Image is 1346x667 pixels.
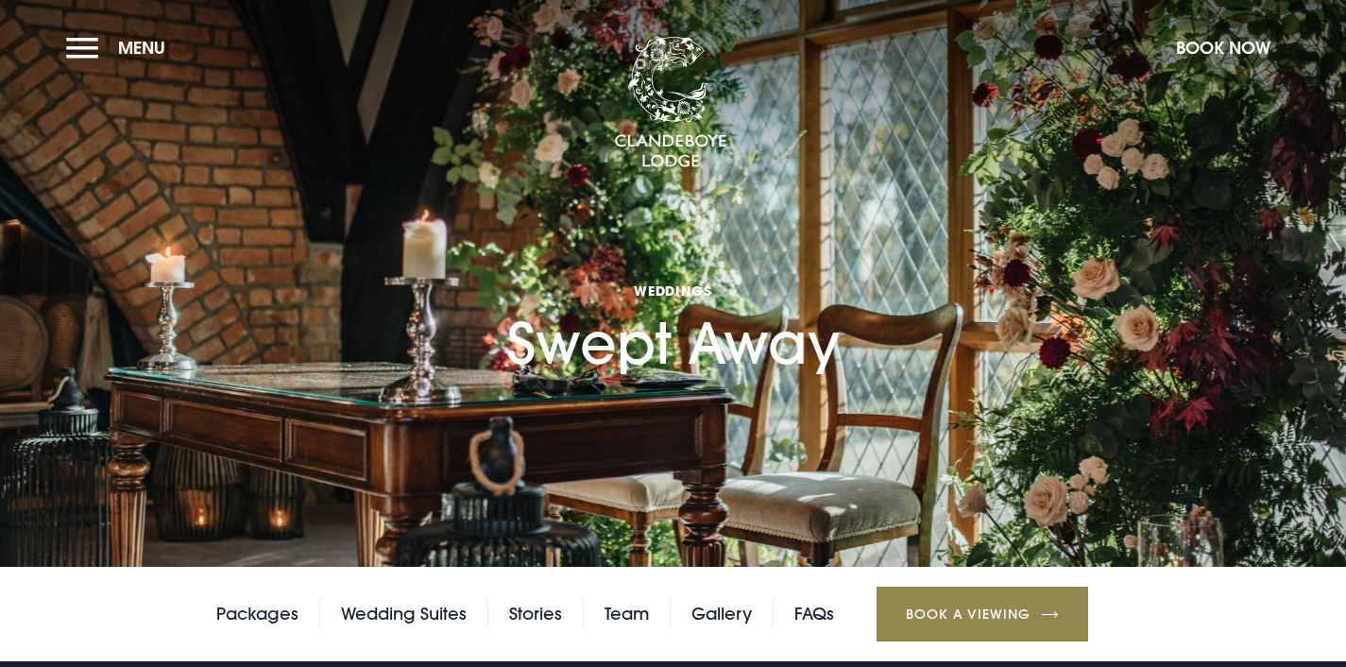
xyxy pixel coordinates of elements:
[614,37,727,169] img: Clandeboye Lodge
[794,600,834,628] a: FAQs
[66,27,175,68] button: Menu
[507,199,840,378] h1: Swept Away
[341,600,467,628] a: Wedding Suites
[118,37,165,59] span: Menu
[507,282,840,299] span: Weddings
[1167,27,1280,68] button: Book Now
[877,587,1088,641] a: Book a Viewing
[605,600,649,628] a: Team
[216,600,298,628] a: Packages
[509,600,562,628] a: Stories
[691,600,752,628] a: Gallery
